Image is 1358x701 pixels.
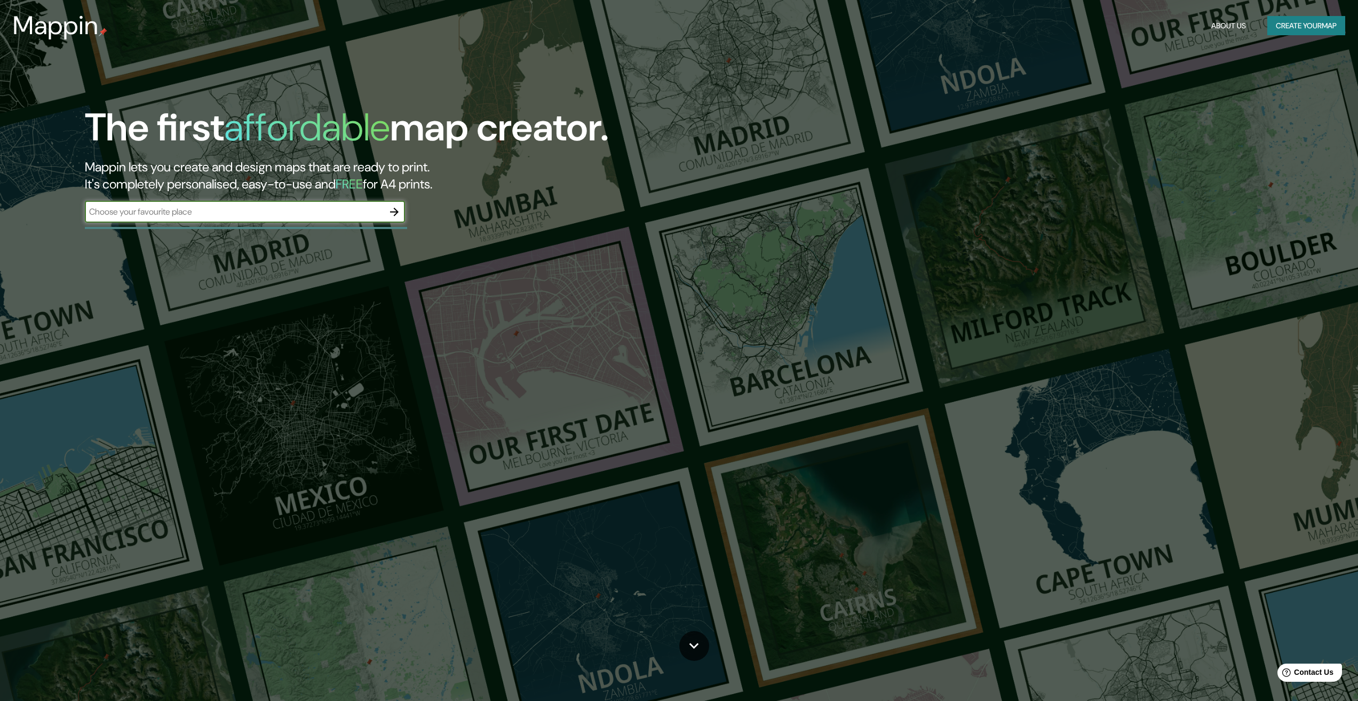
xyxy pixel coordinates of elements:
h1: affordable [224,103,390,152]
input: Choose your favourite place [85,206,384,218]
h3: Mappin [13,11,99,41]
h5: FREE [336,176,363,192]
h1: The first map creator. [85,105,609,159]
img: mappin-pin [99,28,107,36]
button: About Us [1207,16,1250,36]
iframe: Help widget launcher [1263,659,1346,689]
h2: Mappin lets you create and design maps that are ready to print. It's completely personalised, eas... [85,159,764,193]
button: Create yourmap [1267,16,1345,36]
